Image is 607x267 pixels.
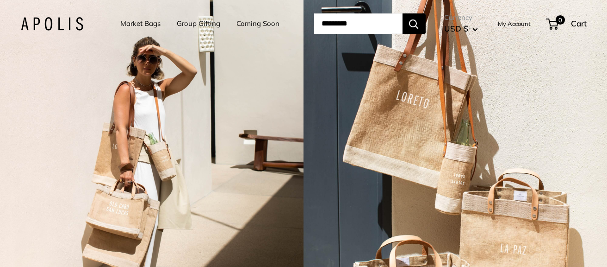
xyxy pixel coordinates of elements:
a: Market Bags [120,17,161,30]
button: USD $ [444,21,478,36]
a: Group Gifting [177,17,220,30]
a: Coming Soon [236,17,279,30]
img: Apolis [21,17,83,31]
span: Currency [444,11,478,24]
span: USD $ [444,24,468,33]
button: Search [403,13,426,34]
span: 0 [555,15,564,25]
input: Search... [314,13,403,34]
a: My Account [498,18,531,29]
span: Cart [571,19,587,28]
a: 0 Cart [547,16,587,31]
